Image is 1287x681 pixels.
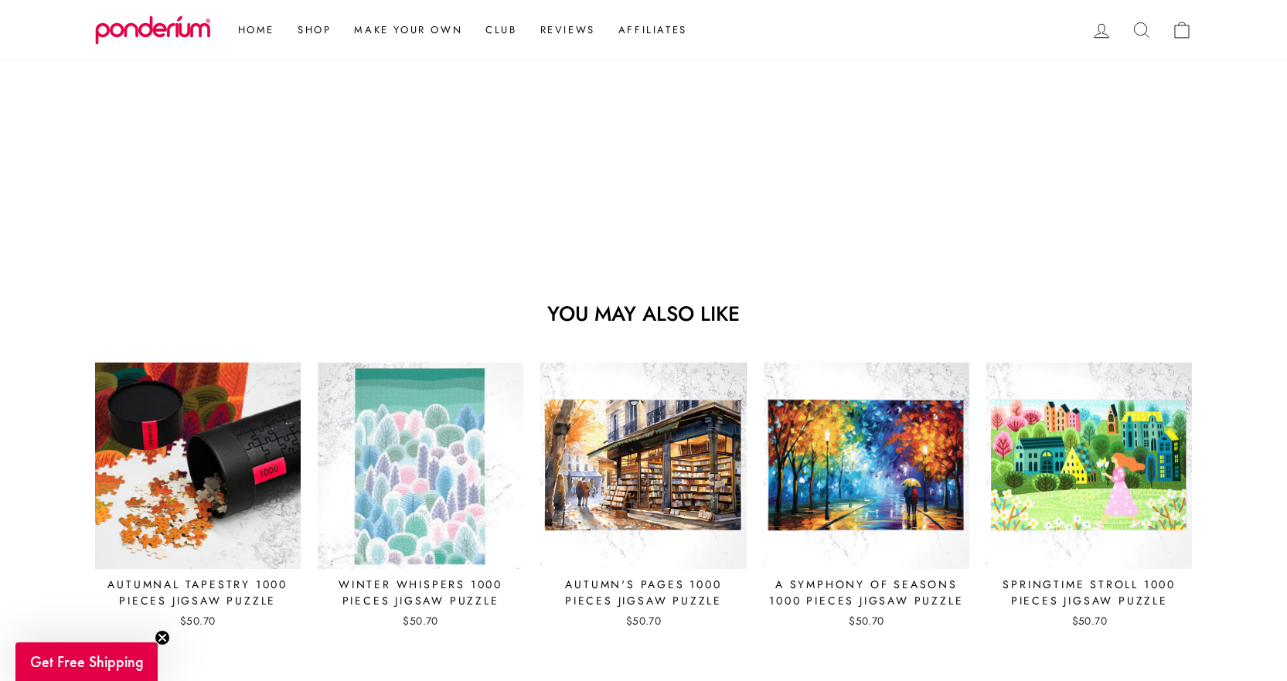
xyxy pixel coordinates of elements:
[155,630,170,645] button: Close teaser
[529,16,607,44] a: Reviews
[986,577,1192,609] div: Springtime Stroll 1000 Pieces Jigsaw Puzzle
[342,16,474,44] a: Make Your Own
[764,577,969,609] div: A Symphony of Seasons 1000 Pieces Jigsaw Puzzle
[15,642,158,681] div: Get Free ShippingClose teaser
[318,577,523,609] div: Winter Whispers 1000 Pieces Jigsaw Puzzle
[318,613,523,628] div: $50.70
[607,16,699,44] a: Affiliates
[474,16,528,44] a: Club
[318,363,523,633] a: Winter Whispers 1000 Pieces Jigsaw Puzzle $50.70
[95,613,301,628] div: $50.70
[180,117,1108,246] iframe: Product reviews widget
[764,363,969,633] a: A Symphony of Seasons 1000 Pieces Jigsaw Puzzle $50.70
[95,15,211,45] img: Ponderium
[540,577,746,609] div: Autumn's Pages 1000 Pieces Jigsaw Puzzle
[286,16,342,44] a: Shop
[95,577,301,609] div: Autumnal Tapestry 1000 Pieces Jigsaw Puzzle
[30,652,144,672] span: Get Free Shipping
[540,613,746,628] div: $50.70
[219,16,699,44] ul: Primary
[95,304,1193,325] h3: You may also like
[226,16,286,44] a: Home
[986,613,1192,628] div: $50.70
[95,363,301,633] a: Autumnal Tapestry 1000 Pieces Jigsaw Puzzle $50.70
[540,363,746,633] a: Autumn's Pages 1000 Pieces Jigsaw Puzzle $50.70
[986,363,1192,633] a: Springtime Stroll 1000 Pieces Jigsaw Puzzle $50.70
[764,613,969,628] div: $50.70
